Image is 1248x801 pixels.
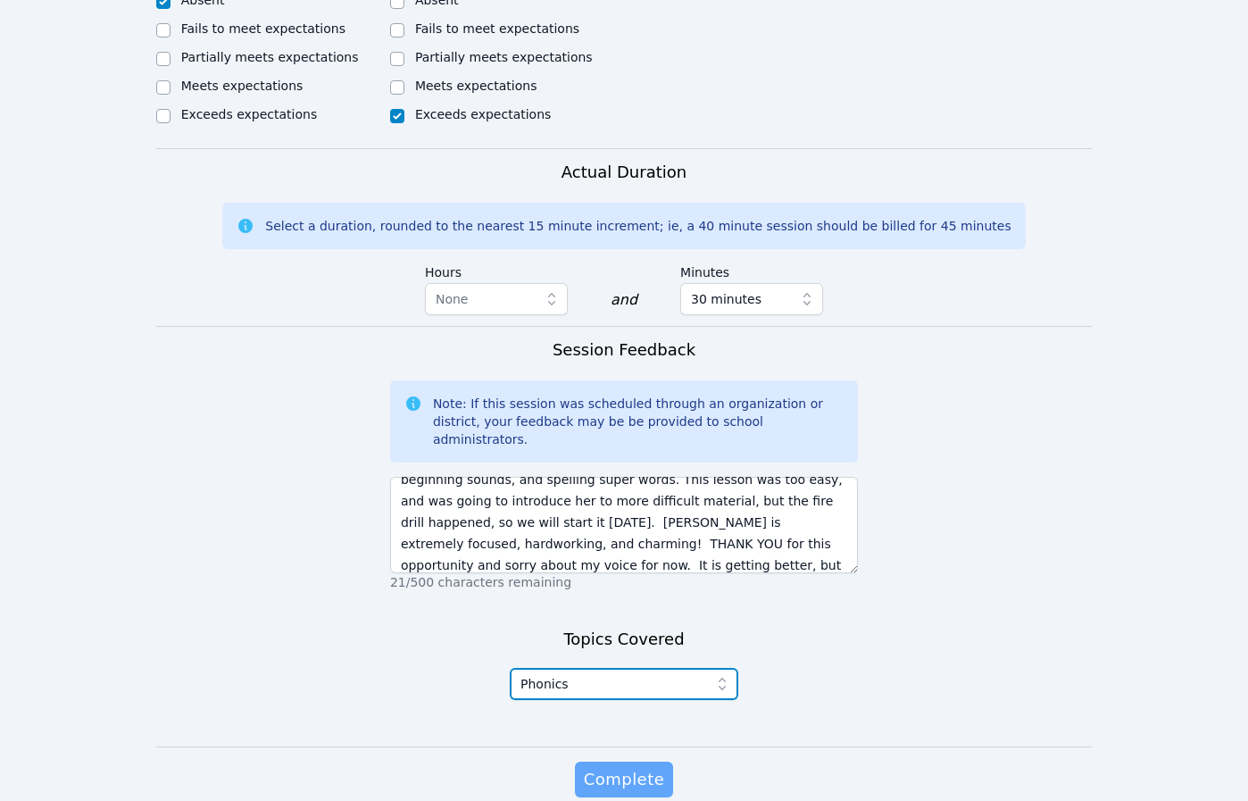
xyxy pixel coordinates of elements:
label: Meets expectations [415,79,537,93]
textarea: We started out learning to use the whiteboard, and she learned extremely quickly! We then moved o... [390,477,858,573]
span: 30 minutes [691,288,761,310]
h3: Session Feedback [553,338,695,363]
label: Minutes [680,256,823,283]
p: 21/500 characters remaining [390,573,858,591]
label: Hours [425,256,568,283]
div: and [611,289,637,311]
button: Phonics [510,668,738,700]
label: Exceeds expectations [415,107,551,121]
label: Partially meets expectations [415,50,593,64]
button: 30 minutes [680,283,823,315]
div: Note: If this session was scheduled through an organization or district, your feedback may be be ... [433,395,844,448]
div: Select a duration, rounded to the nearest 15 minute increment; ie, a 40 minute session should be ... [265,217,1011,235]
label: Partially meets expectations [181,50,359,64]
label: Fails to meet expectations [415,21,579,36]
span: None [436,292,469,306]
h3: Topics Covered [563,627,684,652]
button: Complete [575,762,673,797]
h3: Actual Duration [562,160,686,185]
label: Exceeds expectations [181,107,317,121]
span: Complete [584,767,664,792]
span: Phonics [520,673,569,695]
label: Fails to meet expectations [181,21,345,36]
label: Meets expectations [181,79,304,93]
button: None [425,283,568,315]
